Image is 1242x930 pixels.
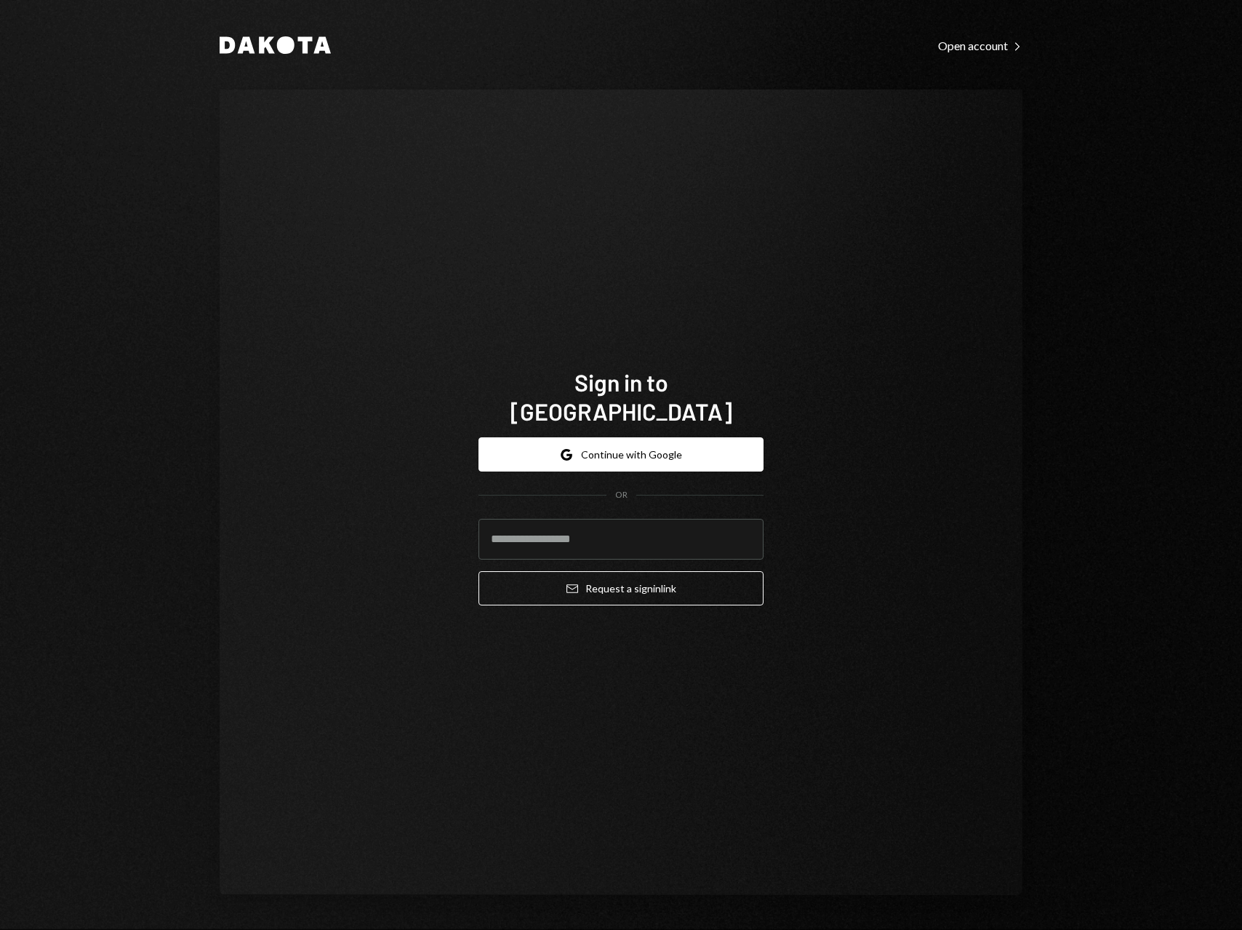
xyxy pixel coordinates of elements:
div: OR [615,489,628,501]
button: Request a signinlink [478,571,764,605]
h1: Sign in to [GEOGRAPHIC_DATA] [478,367,764,426]
button: Continue with Google [478,437,764,472]
a: Open account [938,37,1022,53]
div: Open account [938,39,1022,53]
